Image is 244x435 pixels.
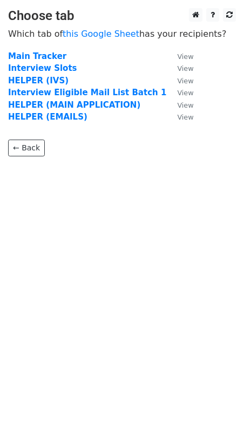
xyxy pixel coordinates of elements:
small: View [177,89,193,97]
h3: Choose tab [8,8,236,24]
a: HELPER (IVS) [8,76,69,85]
a: HELPER (EMAILS) [8,112,87,122]
small: View [177,64,193,72]
a: View [166,112,193,122]
small: View [177,77,193,85]
a: HELPER (MAIN APPLICATION) [8,100,140,110]
a: View [166,63,193,73]
small: View [177,101,193,109]
a: ← Back [8,140,45,156]
a: Interview Eligible Mail List Batch 1 [8,88,166,97]
small: View [177,113,193,121]
a: View [166,88,193,97]
p: Which tab of has your recipients? [8,28,236,39]
a: View [166,100,193,110]
a: Interview Slots [8,63,77,73]
a: this Google Sheet [63,29,139,39]
small: View [177,52,193,61]
a: View [166,51,193,61]
a: View [166,76,193,85]
a: Main Tracker [8,51,66,61]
